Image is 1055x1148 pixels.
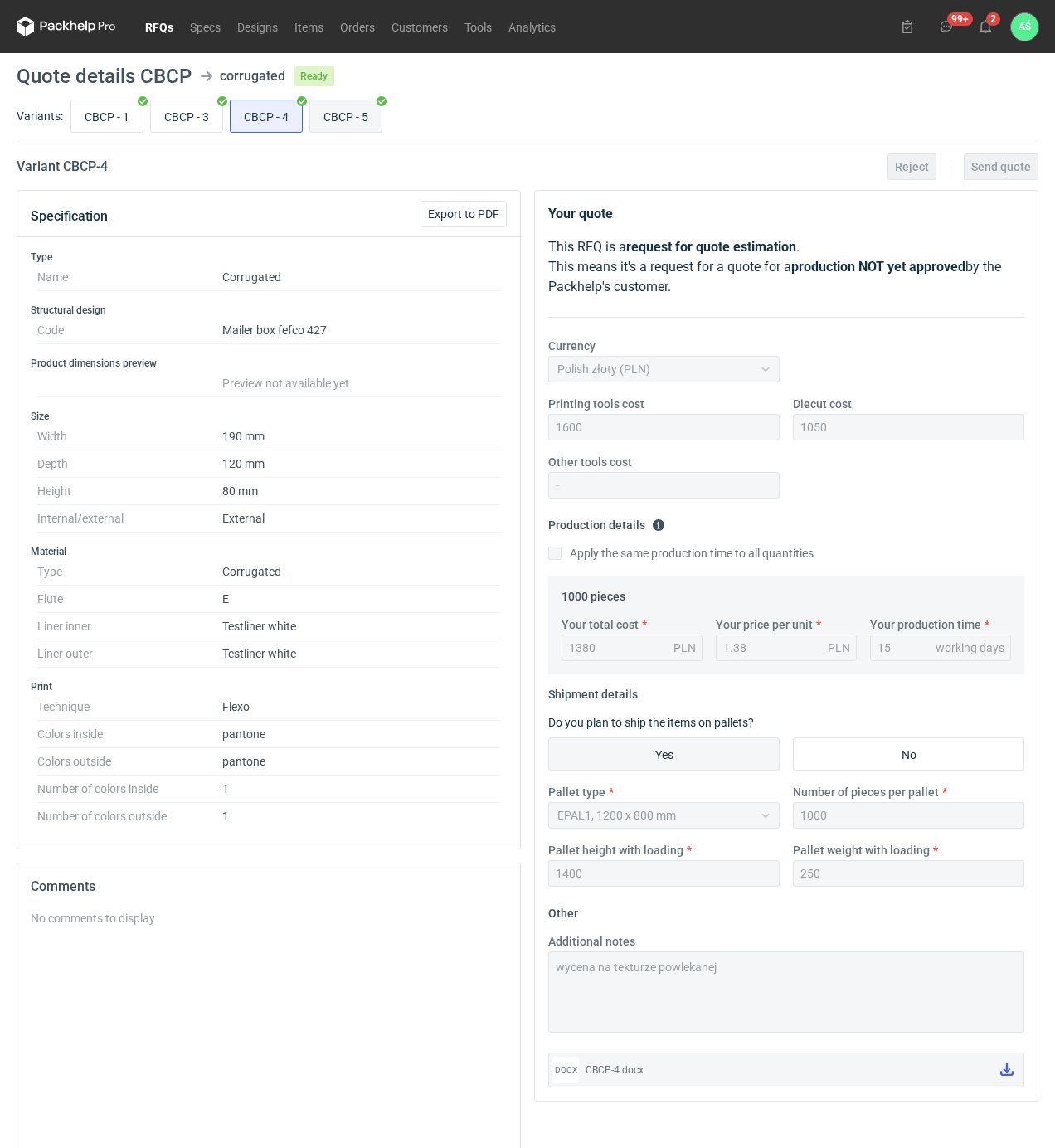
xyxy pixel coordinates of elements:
[562,616,639,633] label: Your total cost
[37,558,222,586] dt: Type
[548,933,635,950] label: Additional notes
[222,478,500,505] dd: 80 mm
[828,640,850,656] div: PLN
[31,910,507,927] div: No comments to display
[222,586,500,613] dd: E
[37,613,222,640] dt: Liner inner
[222,613,500,640] dd: Testliner white
[37,450,222,478] dt: Depth
[17,157,108,177] h2: Variant CBCP - 4
[1011,13,1038,41] button: AŚ
[222,693,500,721] dd: Flexo
[37,803,222,823] dt: Number of colors outside
[150,100,223,133] label: CBCP - 3
[383,17,456,36] a: Customers
[222,640,500,668] dd: Testliner white
[791,259,965,275] strong: production NOT yet approved
[182,17,229,36] a: Specs
[222,423,500,450] dd: 190 mm
[964,153,1038,180] button: Send quote
[548,237,1024,297] p: This RFQ is a . This means it's a request for a quote for a by the Packhelp's customer.
[222,803,500,823] dd: 1
[895,161,929,173] span: Reject
[37,776,222,803] dt: Number of colors inside
[294,66,334,86] span: Ready
[548,512,665,532] legend: Production details
[222,450,500,478] dd: 120 mm
[137,17,182,36] a: RFQs
[548,206,613,221] strong: Your quote
[1011,13,1038,41] div: Adrian Świerżewski
[548,951,1024,1033] textarea: wycena na tekturze powlekanej
[222,505,500,533] dd: External
[37,721,222,748] dt: Colors inside
[37,748,222,776] dt: Colors outside
[37,693,222,721] dt: Technique
[31,545,507,558] h3: Material
[229,17,286,36] a: Designs
[428,208,499,220] span: Export to PDF
[793,842,930,859] label: Pallet weight with loading
[562,583,625,603] legend: 1000 pieces
[626,239,796,255] strong: request for quote estimation
[456,17,500,36] a: Tools
[309,100,382,133] label: CBCP - 5
[933,13,960,40] button: 99+
[500,17,564,36] a: Analytics
[793,784,939,800] label: Number of pieces per pallet
[548,716,754,729] label: Do you plan to ship the items on pallets?
[548,338,596,354] label: Currency
[421,201,507,227] button: Export to PDF
[31,877,507,897] h2: Comments
[548,454,632,470] label: Other tools cost
[548,681,638,701] legend: Shipment details
[972,13,999,40] button: 2
[887,153,936,180] button: Reject
[31,410,507,423] h3: Size
[793,396,852,412] label: Diecut cost
[31,304,507,317] h3: Structural design
[37,640,222,668] dt: Liner outer
[37,586,222,613] dt: Flute
[222,377,352,390] span: Preview not available yet.
[31,357,507,370] h3: Product dimensions preview
[548,396,644,412] label: Printing tools cost
[332,17,383,36] a: Orders
[17,108,63,124] label: Variants:
[222,721,500,748] dd: pantone
[222,558,500,586] dd: Corrugated
[286,17,332,36] a: Items
[222,776,500,803] dd: 1
[37,423,222,450] dt: Width
[230,100,303,133] label: CBCP - 4
[936,640,1004,656] div: working days
[222,748,500,776] dd: pantone
[971,161,1031,173] span: Send quote
[716,616,813,633] label: Your price per unit
[548,545,814,562] label: Apply the same production time to all quantities
[31,197,108,236] button: Specification
[31,680,507,693] h3: Print
[586,1062,987,1078] div: CBCP-4.docx
[70,100,143,133] label: CBCP - 1
[548,842,683,859] label: Pallet height with loading
[31,251,507,264] h3: Type
[222,317,500,344] dd: Mailer box fefco 427
[37,505,222,533] dt: Internal/external
[552,1057,579,1083] div: docx
[37,317,222,344] dt: Code
[673,640,696,656] div: PLN
[220,66,285,86] div: corrugated
[870,616,981,633] label: Your production time
[548,784,605,800] label: Pallet type
[548,900,578,920] legend: Other
[17,17,116,36] svg: Packhelp Pro
[37,264,222,291] dt: Name
[222,264,500,291] dd: Corrugated
[37,478,222,505] dt: Height
[17,66,192,86] h1: Quote details CBCP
